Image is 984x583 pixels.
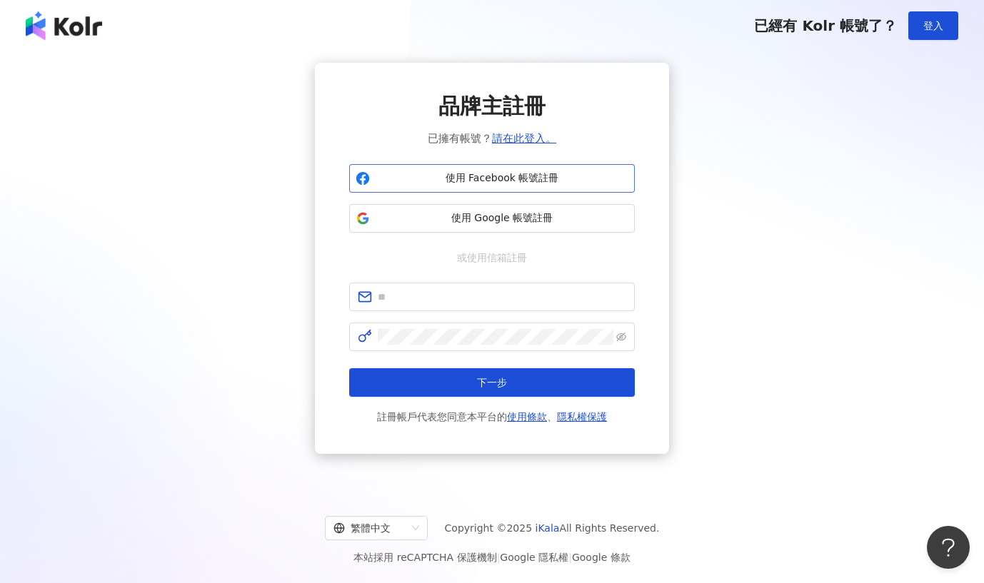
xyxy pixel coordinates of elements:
span: 本站採用 reCAPTCHA 保護機制 [353,549,630,566]
div: 繁體中文 [333,517,406,539]
a: 請在此登入。 [492,132,556,145]
button: 使用 Facebook 帳號註冊 [349,164,635,193]
span: 或使用信箱註冊 [447,250,537,265]
span: 下一步 [477,377,507,388]
button: 使用 Google 帳號註冊 [349,204,635,233]
span: 登入 [923,20,943,31]
a: Google 隱私權 [500,552,568,563]
span: 註冊帳戶代表您同意本平台的 、 [377,408,607,425]
span: | [568,552,572,563]
span: eye-invisible [616,332,626,342]
a: 隱私權保護 [557,411,607,422]
span: 使用 Facebook 帳號註冊 [376,171,628,186]
span: 已經有 Kolr 帳號了？ [754,17,897,34]
span: 品牌主註冊 [438,91,546,121]
span: 使用 Google 帳號註冊 [376,211,628,225]
button: 下一步 [349,368,635,397]
a: 使用條款 [507,411,547,422]
span: | [497,552,501,563]
a: iKala [536,522,560,534]
button: 登入 [908,11,958,40]
iframe: Help Scout Beacon - Open [927,526,970,569]
span: 已擁有帳號？ [428,130,556,147]
span: Copyright © 2025 All Rights Reserved. [445,519,660,537]
img: logo [26,11,102,40]
a: Google 條款 [572,552,631,563]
